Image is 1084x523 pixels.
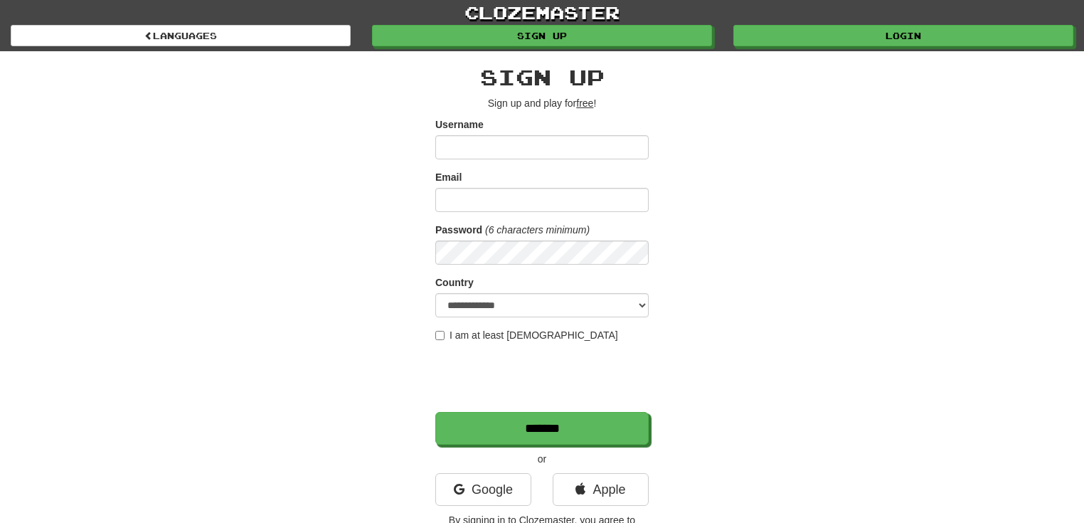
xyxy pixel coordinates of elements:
[435,170,462,184] label: Email
[435,275,474,290] label: Country
[733,25,1073,46] a: Login
[576,97,593,109] u: free
[435,331,445,340] input: I am at least [DEMOGRAPHIC_DATA]
[435,473,531,506] a: Google
[435,452,649,466] p: or
[435,349,652,405] iframe: reCAPTCHA
[435,117,484,132] label: Username
[435,223,482,237] label: Password
[435,65,649,89] h2: Sign up
[11,25,351,46] a: Languages
[485,224,590,236] em: (6 characters minimum)
[553,473,649,506] a: Apple
[435,96,649,110] p: Sign up and play for !
[435,328,618,342] label: I am at least [DEMOGRAPHIC_DATA]
[372,25,712,46] a: Sign up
